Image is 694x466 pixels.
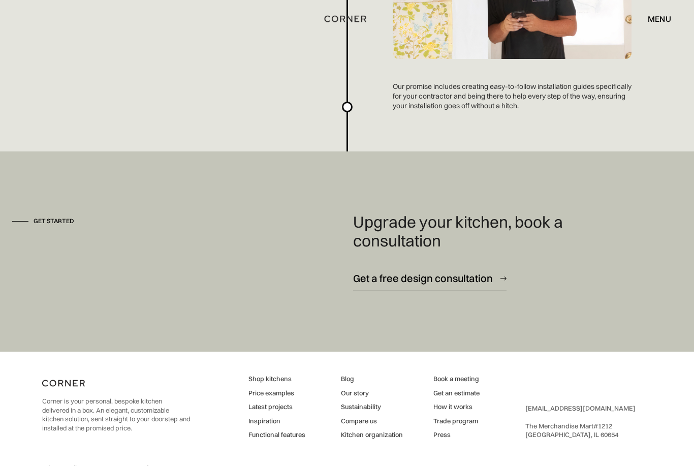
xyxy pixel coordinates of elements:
a: Blog [341,375,403,384]
h4: Upgrade your kitchen, book a consultation [353,212,576,251]
a: Get a free design consultation [353,266,507,291]
a: Press [433,430,480,440]
a: Our story [341,389,403,398]
p: Corner is your personal, bespoke kitchen delivered in a box. An elegant, customizable kitchen sol... [42,397,190,432]
div: menu [638,10,671,27]
a: Book a meeting [433,375,480,384]
a: Get an estimate [433,389,480,398]
div: menu [648,15,671,23]
a: Trade program [433,417,480,426]
a: How it works [433,402,480,412]
div: Get started [34,217,74,226]
a: home [312,12,382,25]
div: Get a free design consultation [353,271,493,285]
a: Inspiration [248,417,305,426]
a: Kitchen organization [341,430,403,440]
a: [EMAIL_ADDRESS][DOMAIN_NAME] [525,404,636,412]
a: Price examples [248,389,305,398]
a: Shop kitchens [248,375,305,384]
a: Functional features [248,430,305,440]
a: Sustainability [341,402,403,412]
a: Latest projects [248,402,305,412]
a: Compare us [341,417,403,426]
div: ‍ The Merchandise Mart #1212 ‍ [GEOGRAPHIC_DATA], IL 60654 [525,404,636,440]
